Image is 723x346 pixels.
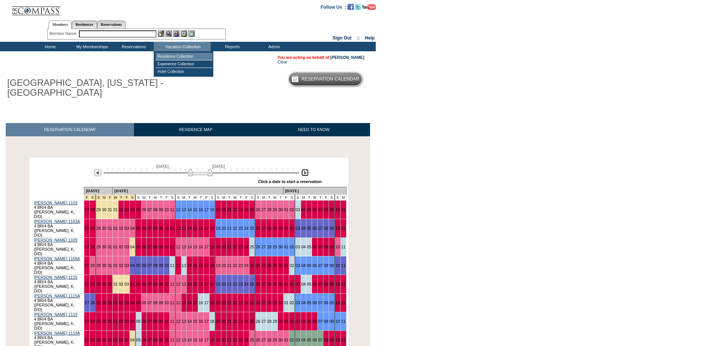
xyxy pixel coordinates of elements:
a: 02 [119,226,123,231]
a: 04 [130,245,135,249]
a: 03 [124,226,129,231]
a: 21 [227,300,232,305]
a: 08 [153,282,158,286]
a: 09 [329,226,334,231]
a: 26 [256,226,260,231]
img: Previous [94,169,101,176]
img: Next [301,169,309,176]
a: 06 [312,282,317,286]
a: 10 [336,207,340,212]
a: 04 [301,282,306,286]
a: 02 [290,282,294,286]
a: 31 [107,245,112,249]
a: 19 [216,300,221,305]
a: 30 [278,226,283,231]
a: 04 [301,245,306,249]
td: Reservations [112,42,154,51]
a: 16 [198,282,203,286]
a: 27 [261,207,266,212]
a: 05 [307,207,311,212]
a: Sign Out [332,35,351,41]
a: 30 [102,226,107,231]
a: 11 [341,263,346,268]
a: 01 [284,245,288,249]
a: 28 [90,245,95,249]
a: 02 [290,226,294,231]
a: 16 [198,245,203,249]
a: [PERSON_NAME] 1109A [34,256,80,261]
a: 10 [164,207,169,212]
a: 02 [119,300,123,305]
a: 05 [307,226,311,231]
a: 12 [176,263,181,268]
a: 31 [107,226,112,231]
a: 30 [102,300,107,305]
a: 13 [182,226,186,231]
a: 18 [210,226,214,231]
a: 12 [176,245,181,249]
a: 30 [278,245,283,249]
a: 16 [198,207,203,212]
a: 18 [210,300,214,305]
a: 08 [324,263,328,268]
a: 18 [210,263,214,268]
a: 26 [256,263,260,268]
a: 15 [193,282,197,286]
a: 29 [273,282,277,286]
a: 08 [324,226,328,231]
a: 22 [233,282,237,286]
a: 17 [204,226,209,231]
a: 27 [85,282,89,286]
a: 04 [301,207,306,212]
a: 05 [307,282,311,286]
a: 25 [250,245,254,249]
a: 05 [136,245,141,249]
img: Follow us on Twitter [355,4,361,10]
a: 27 [85,245,89,249]
a: 19 [216,226,221,231]
a: 09 [329,207,334,212]
a: 17 [204,263,209,268]
a: 02 [119,282,123,286]
a: 25 [250,282,254,286]
a: 10 [164,300,169,305]
a: 29 [273,207,277,212]
a: 05 [136,282,141,286]
a: 13 [182,207,186,212]
a: 18 [210,207,214,212]
a: 20 [222,226,226,231]
a: 14 [187,226,192,231]
a: 10 [336,263,340,268]
a: 09 [329,263,334,268]
img: Become our fan on Facebook [348,4,354,10]
a: 11 [170,282,175,286]
a: 08 [324,282,328,286]
a: 12 [176,300,181,305]
a: Reservations [97,21,126,28]
a: 04 [130,226,135,231]
a: 08 [324,207,328,212]
a: 27 [85,300,89,305]
a: 19 [216,245,221,249]
a: Help [365,35,375,41]
a: 13 [182,300,186,305]
a: 28 [267,245,271,249]
a: 23 [238,263,243,268]
a: 31 [107,282,112,286]
a: 07 [318,245,323,249]
a: [PERSON_NAME] 1109 [34,238,77,242]
a: 11 [170,207,175,212]
img: Impersonate [173,30,180,37]
a: 04 [130,207,135,212]
a: 19 [216,282,221,286]
a: 30 [102,245,107,249]
a: 08 [153,300,158,305]
a: 05 [307,263,311,268]
a: 04 [130,263,135,268]
a: 29 [96,226,101,231]
a: 31 [107,300,112,305]
a: 21 [227,226,232,231]
a: 11 [170,263,175,268]
a: 01 [284,207,288,212]
a: 11 [341,282,346,286]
